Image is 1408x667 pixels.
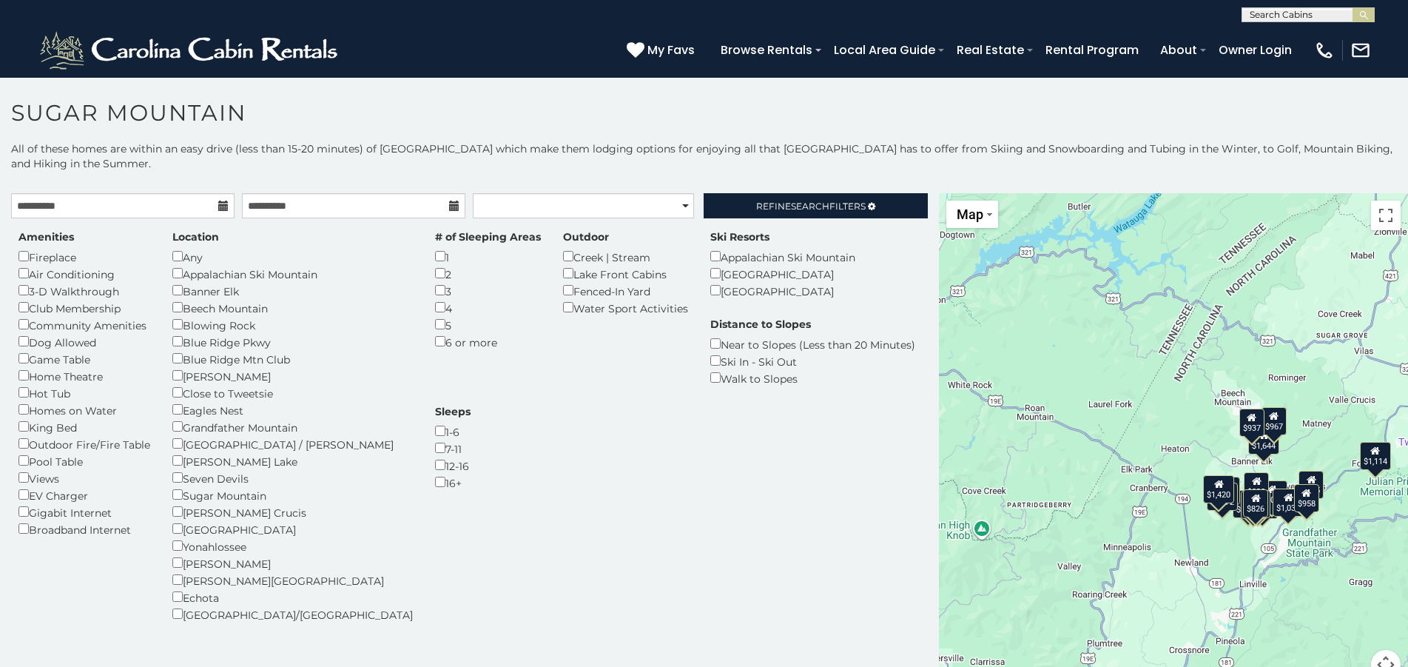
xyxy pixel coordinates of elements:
div: 2 [435,265,541,282]
div: [GEOGRAPHIC_DATA] [710,265,855,282]
label: Amenities [18,229,74,244]
div: Lake Front Cabins [563,265,688,282]
div: 12-16 [435,457,471,474]
div: Blowing Rock [172,316,413,333]
div: $874 [1241,490,1266,518]
div: Community Amenities [18,316,150,333]
div: Outdoor Fire/Fire Table [18,435,150,452]
a: Rental Program [1038,37,1146,63]
div: Sugar Mountain [172,486,413,503]
div: 5 [435,316,541,333]
div: Fireplace [18,248,150,265]
div: 7-11 [435,440,471,457]
div: Blue Ridge Pkwy [172,333,413,350]
div: Gigabit Internet [18,503,150,520]
label: Ski Resorts [710,229,769,244]
div: Yonahlossee [172,537,413,554]
div: Homes on Water [18,401,150,418]
a: About [1153,37,1205,63]
div: Walk to Slopes [710,369,915,386]
div: [PERSON_NAME] Crucis [172,503,413,520]
div: $967 [1262,407,1287,435]
img: White-1-2.png [37,28,344,73]
div: Broadband Internet [18,520,150,537]
div: Dog Allowed [18,333,150,350]
button: Change map style [946,201,998,228]
div: [PERSON_NAME] [172,554,413,572]
div: $1,034 [1273,489,1304,517]
div: [PERSON_NAME] Lake [172,452,413,469]
div: Pool Table [18,452,150,469]
div: [GEOGRAPHIC_DATA]/[GEOGRAPHIC_DATA] [172,606,413,623]
div: $1,420 [1203,475,1234,503]
button: Toggle fullscreen view [1371,201,1401,230]
a: My Favs [627,41,698,60]
div: Hot Tub [18,384,150,401]
span: My Favs [647,41,695,59]
div: $875 [1298,471,1324,499]
label: # of Sleeping Areas [435,229,541,244]
div: 1 [435,248,541,265]
img: mail-regular-white.png [1350,40,1371,61]
div: Echota [172,589,413,606]
div: Water Sport Activities [563,299,688,316]
label: Location [172,229,219,244]
a: Browse Rentals [713,37,820,63]
div: 16+ [435,474,471,491]
div: $826 [1243,489,1268,517]
div: Game Table [18,350,150,367]
div: King Bed [18,418,150,435]
div: Grandfather Mountain [172,418,413,435]
span: Refine Filters [756,201,866,212]
div: Any [172,248,413,265]
label: Distance to Slopes [710,317,811,332]
div: 4 [435,299,541,316]
div: $1,372 [1207,482,1238,510]
div: Creek | Stream [563,248,688,265]
div: $828 [1244,472,1269,500]
div: Banner Elk [172,282,413,299]
div: $1,644 [1248,426,1279,454]
a: Local Area Guide [826,37,943,63]
a: RefineSearchFilters [704,193,927,218]
div: Fenced-In Yard [563,282,688,299]
div: Near to Slopes (Less than 20 Minutes) [710,335,915,352]
div: 1-6 [435,423,471,440]
div: $958 [1294,483,1319,512]
div: Blue Ridge Mtn Club [172,350,413,367]
div: Appalachian Ski Mountain [172,265,413,282]
div: $837 [1245,490,1270,518]
div: EV Charger [18,486,150,503]
div: [PERSON_NAME] [172,367,413,384]
div: Home Theatre [18,367,150,384]
div: Appalachian Ski Mountain [710,248,855,265]
div: [GEOGRAPHIC_DATA] / [PERSON_NAME] [172,435,413,452]
div: [GEOGRAPHIC_DATA] [710,282,855,299]
div: $3,087 [1247,491,1278,519]
a: Real Estate [949,37,1031,63]
a: Owner Login [1211,37,1299,63]
div: [PERSON_NAME][GEOGRAPHIC_DATA] [172,572,413,589]
img: phone-regular-white.png [1314,40,1335,61]
div: [GEOGRAPHIC_DATA] [172,520,413,537]
span: Search [791,201,829,212]
label: Outdoor [563,229,609,244]
div: Club Membership [18,299,150,316]
div: Views [18,469,150,486]
div: $937 [1239,409,1264,437]
div: $1,001 [1256,480,1287,509]
div: Seven Devils [172,469,413,486]
div: Ski In - Ski Out [710,352,915,369]
div: Air Conditioning [18,265,150,282]
div: Close to Tweetsie [172,384,413,401]
div: Eagles Nest [172,401,413,418]
span: Map [957,207,983,222]
div: Beech Mountain [172,299,413,316]
div: 3-D Walkthrough [18,282,150,299]
div: 6 or more [435,333,541,350]
div: $1,114 [1360,441,1391,469]
label: Sleeps [435,404,471,419]
div: 3 [435,282,541,299]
